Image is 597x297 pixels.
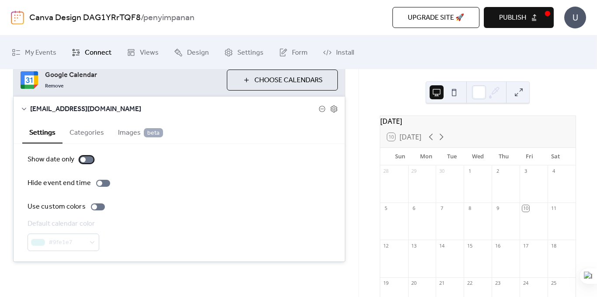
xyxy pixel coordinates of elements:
[28,219,97,229] div: Default calendar color
[411,168,417,175] div: 29
[272,39,314,66] a: Form
[411,205,417,212] div: 6
[383,280,389,287] div: 19
[438,168,445,175] div: 30
[494,280,501,287] div: 23
[292,46,308,59] span: Form
[120,39,165,66] a: Views
[45,83,63,90] span: Remove
[466,168,473,175] div: 1
[11,10,24,24] img: logo
[25,46,56,59] span: My Events
[336,46,354,59] span: Install
[111,121,170,143] button: Images beta
[218,39,270,66] a: Settings
[411,242,417,249] div: 13
[28,202,86,212] div: Use custom colors
[550,168,557,175] div: 4
[494,242,501,249] div: 16
[144,128,163,137] span: beta
[413,148,439,165] div: Mon
[5,39,63,66] a: My Events
[491,148,517,165] div: Thu
[411,280,417,287] div: 20
[187,46,209,59] span: Design
[438,205,445,212] div: 7
[499,13,526,23] span: Publish
[439,148,465,165] div: Tue
[21,71,38,89] img: google
[65,39,118,66] a: Connect
[550,205,557,212] div: 11
[550,242,557,249] div: 18
[438,280,445,287] div: 21
[522,168,529,175] div: 3
[550,280,557,287] div: 25
[85,46,111,59] span: Connect
[383,168,389,175] div: 28
[380,116,576,126] div: [DATE]
[143,10,194,26] b: penyimpanan
[408,13,464,23] span: Upgrade site 🚀
[465,148,491,165] div: Wed
[466,242,473,249] div: 15
[494,205,501,212] div: 9
[383,242,389,249] div: 12
[383,205,389,212] div: 5
[564,7,586,28] div: U
[392,7,479,28] button: Upgrade site 🚀
[227,70,338,91] button: Choose Calendars
[387,148,413,165] div: Sun
[140,46,159,59] span: Views
[45,70,220,80] span: Google Calendar
[118,128,163,138] span: Images
[484,7,554,28] button: Publish
[543,148,569,165] div: Sat
[237,46,264,59] span: Settings
[517,148,542,165] div: Fri
[316,39,361,66] a: Install
[254,75,323,86] span: Choose Calendars
[522,205,529,212] div: 10
[438,242,445,249] div: 14
[62,121,111,143] button: Categories
[29,10,141,26] a: Canva Design DAG1YRrTQF8
[167,39,215,66] a: Design
[22,121,62,143] button: Settings
[522,242,529,249] div: 17
[30,104,319,115] span: [EMAIL_ADDRESS][DOMAIN_NAME]
[494,168,501,175] div: 2
[466,205,473,212] div: 8
[466,280,473,287] div: 22
[28,154,74,165] div: Show date only
[522,280,529,287] div: 24
[28,178,91,189] div: Hide event end time
[141,10,143,26] b: /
